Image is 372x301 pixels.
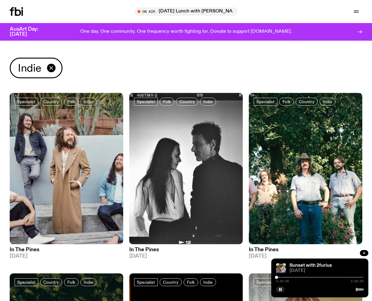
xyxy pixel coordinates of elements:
[137,99,155,104] span: Specialist
[84,280,93,284] span: Indie
[187,280,195,284] span: Folk
[18,62,41,74] span: Indie
[256,280,275,284] span: Specialist
[40,98,62,106] a: Country
[254,98,277,106] a: Specialist
[80,29,292,35] p: One day. One community. One frequency worth fighting for. Donate to support [DOMAIN_NAME].
[179,99,195,104] span: Country
[184,278,198,286] a: Folk
[40,278,62,286] a: Country
[320,98,336,106] a: Indie
[249,254,362,259] span: [DATE]
[276,280,289,283] span: 0:00:28
[134,7,238,16] button: On Air[DATE] Lunch with [PERSON_NAME]
[323,99,332,104] span: Indie
[203,280,213,284] span: Indie
[299,99,314,104] span: Country
[249,247,362,252] h3: In The Pines
[43,99,59,104] span: Country
[10,27,49,37] h3: AusArt Day: [DATE]
[289,269,364,273] span: [DATE]
[64,98,79,106] a: Folk
[10,247,123,252] h3: In The Pines
[256,99,275,104] span: Specialist
[84,99,93,104] span: Indie
[15,98,38,106] a: Specialist
[279,98,294,106] a: Folk
[289,263,332,268] a: Sunset with 2furius
[203,99,213,104] span: Indie
[15,278,38,286] a: Specialist
[163,99,171,104] span: Folk
[296,98,318,106] a: Country
[129,247,243,252] h3: In The Pines
[160,98,174,106] a: Folk
[276,263,286,273] img: In the style of cheesy 2000s hip hop mixtapes - Mateo on the left has his hands clapsed in prayer...
[134,98,158,106] a: Specialist
[254,278,277,286] a: Specialist
[64,278,79,286] a: Folk
[129,254,243,259] span: [DATE]
[137,280,155,284] span: Specialist
[249,244,362,259] a: In The Pines[DATE]
[200,278,216,286] a: Indie
[67,99,75,104] span: Folk
[351,280,364,283] span: 2:00:00
[67,280,75,284] span: Folk
[43,280,59,284] span: Country
[176,98,198,106] a: Country
[80,98,96,106] a: Indie
[17,280,36,284] span: Specialist
[134,278,158,286] a: Specialist
[129,244,243,259] a: In The Pines[DATE]
[282,99,290,104] span: Folk
[17,99,36,104] span: Specialist
[200,98,216,106] a: Indie
[10,254,123,259] span: [DATE]
[10,244,123,259] a: In The Pines[DATE]
[163,280,178,284] span: Country
[160,278,182,286] a: Country
[80,278,96,286] a: Indie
